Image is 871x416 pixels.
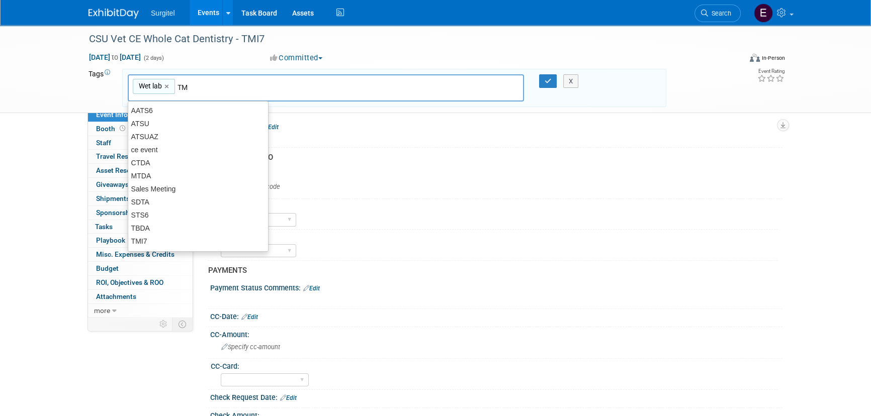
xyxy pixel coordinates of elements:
a: × [164,81,171,92]
span: Wet lab [137,81,162,91]
span: Surgitel [151,9,175,17]
div: ce event [128,143,268,156]
a: Event Information [88,108,193,122]
div: AATS6 [128,104,268,117]
span: Booth not reserved yet [118,125,127,132]
span: Travel Reservations [96,152,157,160]
img: ExhibitDay [89,9,139,19]
span: Tasks [95,223,113,231]
a: Misc. Expenses & Credits [88,248,193,261]
span: Search [708,10,731,17]
span: (2 days) [143,55,164,61]
div: TNDA [128,248,268,261]
div: CC-Date: [210,309,782,322]
div: Event Rating [757,69,785,74]
span: Specify cc-amount [221,343,280,351]
a: Edit [262,124,279,131]
img: Format-Inperson.png [750,54,760,62]
div: Payment Status Comments: [210,280,782,293]
span: more [94,306,110,315]
div: Show Code: [210,167,782,180]
div: ATSUAZ [128,130,268,143]
a: Shipments [88,192,193,205]
div: Show Type: [211,199,778,212]
a: more [88,304,193,318]
a: Staff [88,136,193,150]
div: Check Request Date: [210,390,782,403]
a: Attachments [88,290,193,303]
a: Booth [88,122,193,136]
span: Booth [96,125,127,133]
a: ROI, Objectives & ROO [88,276,193,289]
span: Event Information [96,111,152,119]
span: Shipments [96,194,130,202]
span: Budget [96,264,119,272]
div: CTDA [128,156,268,169]
span: to [110,53,120,61]
img: Event Coordinator [754,4,773,23]
td: Personalize Event Tab Strip [155,318,172,331]
a: Travel Reservations [88,150,193,163]
button: Committed [267,53,326,63]
div: Specialty: [211,230,778,242]
a: Tasks [88,220,193,234]
div: SDTA [128,195,268,209]
button: X [563,74,579,88]
div: BASIC EVENT INFO [208,152,775,163]
div: CC-Amount: [210,327,782,340]
span: Asset Reservations [96,166,156,174]
div: CSU Vet CE Whole Cat Dentistry - TMI7 [85,30,726,48]
a: Giveaways [88,178,193,191]
div: Current Status: [210,119,782,132]
a: Budget [88,262,193,275]
td: Tags [89,69,113,108]
span: Playbook [96,236,125,244]
a: Sponsorships [88,206,193,220]
span: [DATE] [DATE] [89,53,141,62]
div: PAYMENTS [208,265,775,276]
div: STS6 [128,209,268,222]
a: Edit [280,394,297,401]
span: ROI, Objectives & ROO [96,278,163,286]
div: In-Person [761,54,785,62]
a: Edit [303,285,320,292]
div: TMI7 [128,235,268,248]
a: Asset Reservations [88,164,193,177]
div: CC-Card: [211,359,778,371]
span: Attachments [96,292,136,300]
input: Type tag and hit enter [178,82,318,92]
div: MTDA [128,169,268,182]
a: Search [694,5,741,22]
a: Edit [241,314,258,321]
div: TBDA [128,222,268,235]
div: Sales Meeting [128,182,268,195]
span: Misc. Expenses & Credits [96,250,175,258]
div: ATSU [128,117,268,130]
a: Playbook [88,234,193,247]
td: Toggle Event Tabs [172,318,193,331]
span: Staff [96,139,111,147]
div: Event Format [681,52,785,67]
span: Sponsorships [96,209,139,217]
span: Giveaways [96,180,129,188]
